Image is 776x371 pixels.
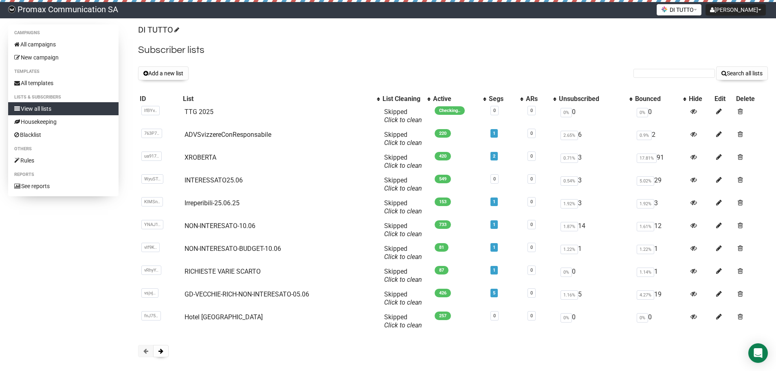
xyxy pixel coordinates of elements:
a: DI TUTTO [138,25,178,35]
a: 1 [493,222,495,227]
a: 2 [493,154,495,159]
th: Unsubscribed: No sort applied, activate to apply an ascending sort [557,93,633,105]
a: 1 [493,245,495,250]
th: List Cleaning: No sort applied, activate to apply an ascending sort [381,93,431,105]
div: ID [140,95,180,103]
h2: Subscriber lists [138,43,768,57]
span: 0.54% [561,176,578,186]
td: 5 [557,287,633,310]
img: favicons [661,6,668,13]
a: Click to clean [384,299,422,306]
a: 1 [493,199,495,204]
div: Hide [689,95,711,103]
th: Segs: No sort applied, activate to apply an ascending sort [487,93,524,105]
a: 5 [493,290,495,296]
a: View all lists [8,102,119,115]
div: List [183,95,373,103]
a: INTERESSATO25.06 [185,176,243,184]
span: 0.71% [561,154,578,163]
a: 0 [530,268,533,273]
button: Search all lists [716,66,768,80]
span: 420 [435,152,451,160]
div: Segs [489,95,516,103]
span: Skipped [384,268,422,283]
td: 91 [633,150,687,173]
div: Active [433,95,479,103]
span: 549 [435,175,451,183]
a: RICHIESTE VARIE SCARTO [185,268,261,275]
a: NON-INTERESATO-BUDGET-10.06 [185,245,281,252]
span: 0% [637,108,648,117]
a: Click to clean [384,230,422,238]
span: ua917.. [141,151,162,161]
a: Blacklist [8,128,119,141]
th: ID: No sort applied, sorting is disabled [138,93,181,105]
span: Skipped [384,131,422,147]
a: Click to clean [384,139,422,147]
a: 0 [530,222,533,227]
a: 0 [493,108,496,113]
a: See reports [8,180,119,193]
div: Delete [736,95,766,103]
span: 220 [435,129,451,138]
span: 763P7.. [141,129,162,138]
a: 0 [530,245,533,250]
li: Reports [8,170,119,180]
span: 0% [561,108,572,117]
td: 29 [633,173,687,196]
span: vIf9K.. [141,243,160,252]
span: 1.22% [561,245,578,254]
a: Click to clean [384,321,422,329]
a: XROBERTA [185,154,216,161]
span: 1.92% [561,199,578,209]
a: Click to clean [384,184,422,192]
a: 0 [530,199,533,204]
span: Checking.. [435,106,465,115]
span: Skipped [384,108,422,124]
a: Rules [8,154,119,167]
a: 0 [530,108,533,113]
div: Edit [714,95,733,103]
span: 0% [561,268,572,277]
span: fnJ75.. [141,311,161,321]
a: 0 [530,154,533,159]
td: 12 [633,219,687,241]
a: 1 [493,131,495,136]
a: Housekeeping [8,115,119,128]
div: ARs [526,95,549,103]
span: 81 [435,243,448,252]
button: [PERSON_NAME] [706,4,766,15]
a: Click to clean [384,116,422,124]
td: 0 [557,264,633,287]
span: vRhyY.. [141,266,161,275]
span: 1.87% [561,222,578,231]
span: 1.22% [637,245,654,254]
span: Skipped [384,313,422,329]
li: Others [8,144,119,154]
a: 0 [530,313,533,318]
span: Skipped [384,176,422,192]
td: 19 [633,287,687,310]
span: 2.65% [561,131,578,140]
span: Skipped [384,290,422,306]
li: Lists & subscribers [8,92,119,102]
th: Bounced: No sort applied, activate to apply an ascending sort [633,93,687,105]
div: Open Intercom Messenger [748,343,768,363]
li: Campaigns [8,28,119,38]
span: Skipped [384,154,422,169]
td: 3 [633,196,687,219]
span: KlMSn.. [141,197,163,206]
span: 257 [435,312,451,320]
a: All campaigns [8,38,119,51]
button: DI TUTTO [657,4,701,15]
a: Irreperibili-25.06.25 [185,199,240,207]
th: List: No sort applied, activate to apply an ascending sort [181,93,381,105]
li: Templates [8,67,119,77]
span: YNAJ1.. [141,220,163,229]
a: NON-INTERESATO-10.06 [185,222,255,230]
td: 3 [557,196,633,219]
span: 5.02% [637,176,654,186]
td: 1 [633,241,687,264]
span: lfBYv.. [141,106,160,115]
a: All templates [8,77,119,90]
